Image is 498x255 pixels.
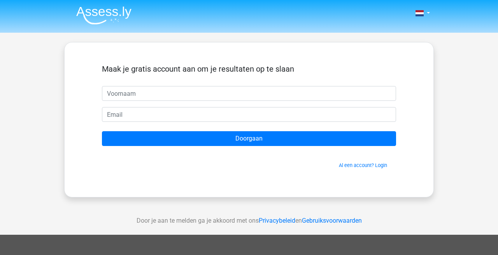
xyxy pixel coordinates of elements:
input: Email [102,107,396,122]
input: Doorgaan [102,131,396,146]
input: Voornaam [102,86,396,101]
h5: Maak je gratis account aan om je resultaten op te slaan [102,64,396,74]
a: Al een account? Login [339,162,387,168]
img: Assessly [76,6,132,25]
a: Gebruiksvoorwaarden [302,217,362,224]
a: Privacybeleid [259,217,295,224]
